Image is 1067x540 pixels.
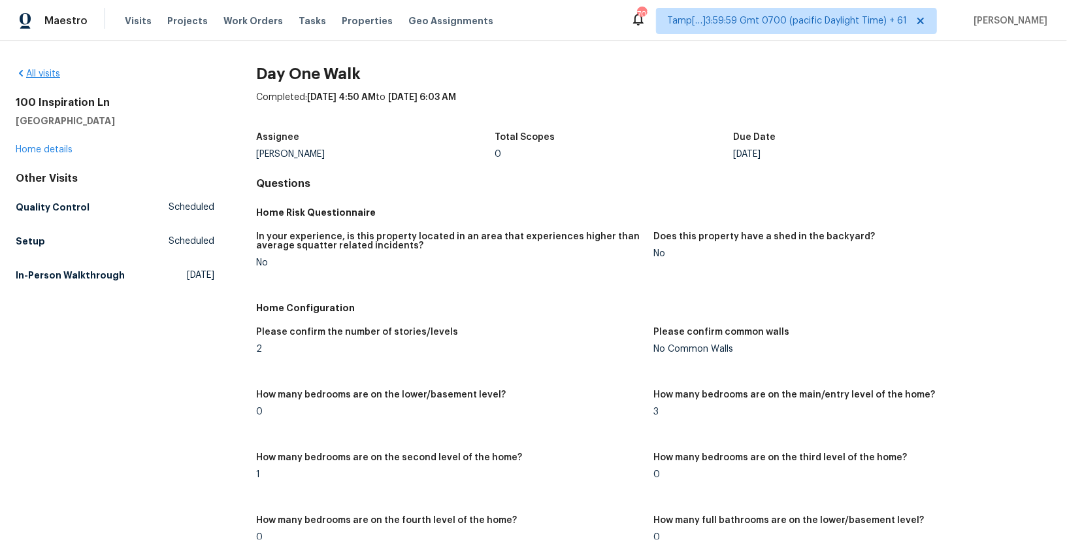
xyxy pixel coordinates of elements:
[342,14,393,27] span: Properties
[256,516,517,525] h5: How many bedrooms are on the fourth level of the home?
[16,114,214,127] h5: [GEOGRAPHIC_DATA]
[256,177,1051,190] h4: Questions
[16,263,214,287] a: In-Person Walkthrough[DATE]
[968,14,1047,27] span: [PERSON_NAME]
[187,269,214,282] span: [DATE]
[654,516,925,525] h5: How many full bathrooms are on the lower/basement level?
[654,407,1041,416] div: 3
[256,301,1051,314] h5: Home Configuration
[16,269,125,282] h5: In-Person Walkthrough
[654,470,1041,479] div: 0
[256,150,495,159] div: [PERSON_NAME]
[388,93,456,102] span: [DATE] 6:03 AM
[16,229,214,253] a: SetupScheduled
[44,14,88,27] span: Maestro
[256,206,1051,219] h5: Home Risk Questionnaire
[654,453,908,462] h5: How many bedrooms are on the third level of the home?
[495,150,733,159] div: 0
[654,249,1041,258] div: No
[256,232,643,250] h5: In your experience, is this property located in an area that experiences higher than average squa...
[167,14,208,27] span: Projects
[16,172,214,185] div: Other Visits
[733,133,776,142] h5: Due Date
[256,258,643,267] div: No
[169,201,214,214] span: Scheduled
[733,150,972,159] div: [DATE]
[654,390,936,399] h5: How many bedrooms are on the main/entry level of the home?
[16,195,214,219] a: Quality ControlScheduled
[256,67,1051,80] h2: Day One Walk
[16,96,214,109] h2: 100 Inspiration Ln
[667,14,907,27] span: Tamp[…]3:59:59 Gmt 0700 (pacific Daylight Time) + 61
[256,390,506,399] h5: How many bedrooms are on the lower/basement level?
[16,145,73,154] a: Home details
[654,232,876,241] h5: Does this property have a shed in the backyard?
[256,91,1051,125] div: Completed: to
[256,407,643,416] div: 0
[223,14,283,27] span: Work Orders
[256,328,458,337] h5: Please confirm the number of stories/levels
[408,14,493,27] span: Geo Assignments
[256,470,643,479] div: 1
[654,345,1041,354] div: No Common Walls
[256,453,522,462] h5: How many bedrooms are on the second level of the home?
[256,133,299,142] h5: Assignee
[654,328,790,337] h5: Please confirm common walls
[16,235,45,248] h5: Setup
[307,93,376,102] span: [DATE] 4:50 AM
[637,8,646,21] div: 707
[299,16,326,25] span: Tasks
[169,235,214,248] span: Scheduled
[125,14,152,27] span: Visits
[256,345,643,354] div: 2
[16,201,90,214] h5: Quality Control
[495,133,555,142] h5: Total Scopes
[16,69,60,78] a: All visits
